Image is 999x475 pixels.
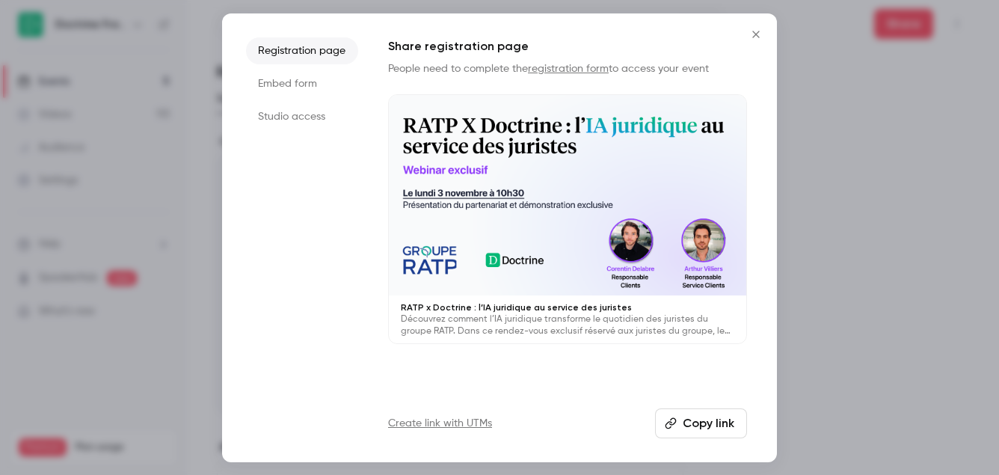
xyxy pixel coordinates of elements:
[388,416,492,431] a: Create link with UTMs
[246,103,358,130] li: Studio access
[246,70,358,97] li: Embed form
[401,313,734,337] p: Découvrez comment l’IA juridique transforme le quotidien des juristes du groupe RATP. Dans ce ren...
[655,408,747,438] button: Copy link
[388,94,747,345] a: RATP x Doctrine : l’IA juridique au service des juristesDécouvrez comment l’IA juridique transfor...
[741,19,771,49] button: Close
[401,301,734,313] p: RATP x Doctrine : l’IA juridique au service des juristes
[246,37,358,64] li: Registration page
[388,61,747,76] p: People need to complete the to access your event
[388,37,747,55] h1: Share registration page
[528,64,609,74] a: registration form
